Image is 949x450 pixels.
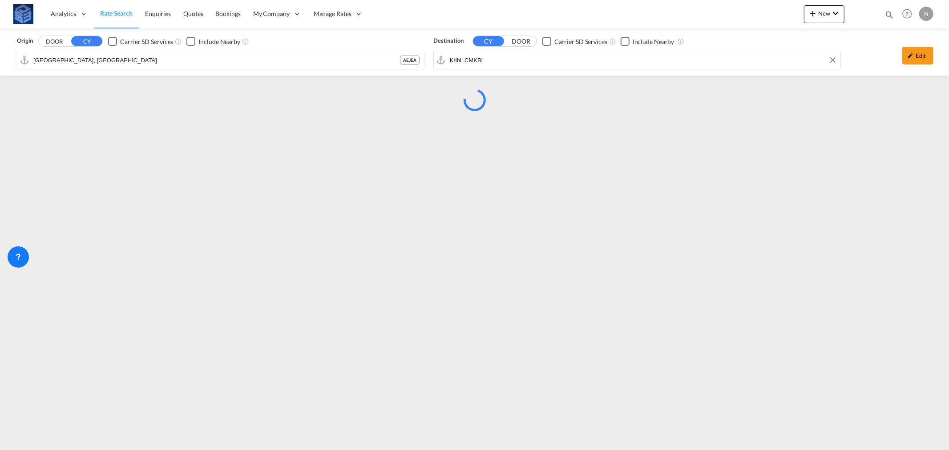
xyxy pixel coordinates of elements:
[314,9,351,18] span: Manage Rates
[473,36,504,46] button: CY
[120,37,173,46] div: Carrier SD Services
[621,36,674,46] md-checkbox: Checkbox No Ink
[100,9,133,17] span: Rate Search
[51,9,76,18] span: Analytics
[175,38,182,45] md-icon: Unchecked: Search for CY (Container Yard) services for all selected carriers.Checked : Search for...
[900,6,915,21] span: Help
[13,4,33,24] img: fff785d0086311efa2d3e168b14c2f64.png
[183,10,203,17] span: Quotes
[17,51,424,69] md-input-container: Jebel Ali, AEJEA
[804,5,844,23] button: icon-plus 400-fgNewicon-chevron-down
[908,52,914,59] md-icon: icon-pencil
[542,36,607,46] md-checkbox: Checkbox No Ink
[826,53,840,67] button: Clear Input
[145,10,171,17] span: Enquiries
[900,6,919,22] div: Help
[434,51,840,69] md-input-container: Kribi, CMKBI
[186,36,240,46] md-checkbox: Checkbox No Ink
[198,37,240,46] div: Include Nearby
[554,37,607,46] div: Carrier SD Services
[39,36,70,47] button: DOOR
[919,7,933,21] div: N
[609,38,616,45] md-icon: Unchecked: Search for CY (Container Yard) services for all selected carriers.Checked : Search for...
[677,38,684,45] md-icon: Unchecked: Ignores neighbouring ports when fetching rates.Checked : Includes neighbouring ports w...
[884,10,894,20] md-icon: icon-magnify
[17,36,33,45] span: Origin
[902,47,933,64] div: icon-pencilEdit
[242,38,249,45] md-icon: Unchecked: Ignores neighbouring ports when fetching rates.Checked : Includes neighbouring ports w...
[884,10,894,23] div: icon-magnify
[253,9,290,18] span: My Company
[450,53,836,67] input: Search by Port
[433,36,464,45] span: Destination
[216,10,241,17] span: Bookings
[808,10,841,17] span: New
[33,53,400,67] input: Search by Port
[505,36,537,47] button: DOOR
[71,36,102,46] button: CY
[108,36,173,46] md-checkbox: Checkbox No Ink
[830,8,841,19] md-icon: icon-chevron-down
[633,37,674,46] div: Include Nearby
[400,56,420,64] div: AEJEA
[808,8,818,19] md-icon: icon-plus 400-fg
